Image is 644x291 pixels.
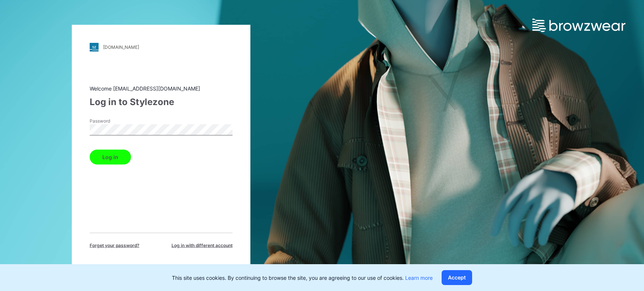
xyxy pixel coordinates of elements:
div: Log in to Stylezone [90,95,233,108]
div: [DOMAIN_NAME] [103,44,139,50]
div: Welcome [EMAIL_ADDRESS][DOMAIN_NAME] [90,84,233,92]
a: [DOMAIN_NAME] [90,42,233,51]
p: This site uses cookies. By continuing to browse the site, you are agreeing to our use of cookies. [172,274,433,282]
button: Log in [90,149,131,164]
label: Password [90,117,142,124]
img: stylezone-logo.562084cfcfab977791bfbf7441f1a819.svg [90,42,99,51]
a: Learn more [405,275,433,281]
span: Log in with different account [172,242,233,249]
button: Accept [442,270,472,285]
img: browzwear-logo.e42bd6dac1945053ebaf764b6aa21510.svg [532,19,625,32]
span: Forget your password? [90,242,140,249]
